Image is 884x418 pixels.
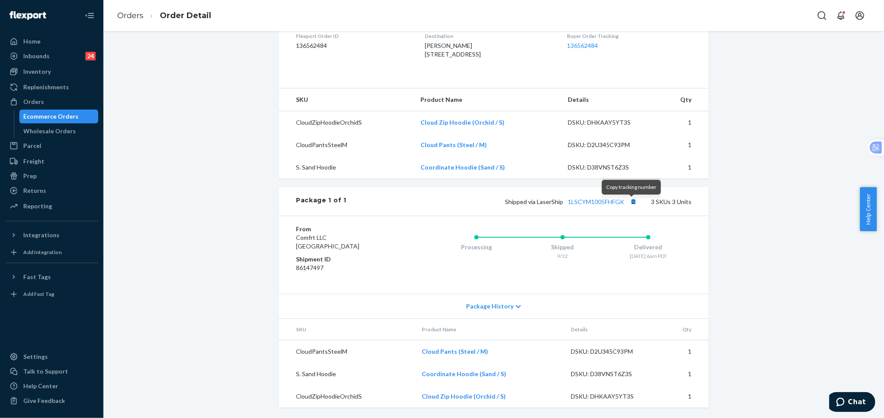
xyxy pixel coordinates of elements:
[23,157,44,166] div: Freight
[561,88,656,111] th: Details
[5,65,98,79] a: Inventory
[23,202,52,211] div: Reporting
[160,11,211,20] a: Order Detail
[296,32,411,40] dt: Flexport Order ID
[296,41,411,50] dd: 136562484
[422,348,489,355] a: Cloud Pants (Steel / M)
[5,139,98,153] a: Parcel
[19,124,99,138] a: Wholesale Orders
[420,119,504,126] a: Cloud Zip Hoodie (Orchid / S)
[296,196,346,207] div: Package 1 of 1
[23,290,54,298] div: Add Fast Tag
[5,394,98,408] button: Give Feedback
[605,252,691,260] div: [DATE] 6am PDT
[568,198,624,205] a: 1LSCYM1005FHFGK
[415,319,564,340] th: Product Name
[5,228,98,242] button: Integrations
[279,340,415,363] td: CloudPantsSteelM
[658,385,709,408] td: 1
[5,35,98,48] a: Home
[425,42,481,58] span: [PERSON_NAME] [STREET_ADDRESS]
[420,141,487,148] a: Cloud Pants (Steel / M)
[433,243,520,251] div: Processing
[656,134,709,156] td: 1
[23,248,62,256] div: Add Integration
[658,340,709,363] td: 1
[5,184,98,198] a: Returns
[279,88,414,111] th: SKU
[279,156,414,179] td: S. Sand Hoodie
[564,319,659,340] th: Details
[422,393,506,400] a: Cloud Zip Hoodie (Orchid / S)
[567,42,598,49] a: 136562484
[505,198,639,205] span: Shipped via LaserShip
[23,186,46,195] div: Returns
[279,319,415,340] th: SKU
[23,83,69,91] div: Replenishments
[279,363,415,385] td: S. Sand Hoodie
[658,319,709,340] th: Qty
[296,255,399,264] dt: Shipment ID
[568,163,649,172] div: DSKU: D38VNST6Z3S
[5,365,98,378] button: Talk to Support
[5,287,98,301] a: Add Fast Tag
[23,352,48,361] div: Settings
[5,169,98,183] a: Prep
[628,196,639,207] button: Copy tracking number
[656,156,709,179] td: 1
[832,7,850,24] button: Open notifications
[9,11,46,20] img: Flexport logo
[5,199,98,213] a: Reporting
[813,7,831,24] button: Open Search Box
[656,111,709,134] td: 1
[279,111,414,134] td: CloudZipHoodieOrchidS
[605,243,691,251] div: Delivered
[296,264,399,272] dd: 86147497
[567,32,691,40] dt: Buyer Order Tracking
[5,379,98,393] a: Help Center
[5,350,98,364] a: Settings
[5,49,98,63] a: Inbounds24
[829,392,875,414] iframe: Opens a widget where you can chat to one of our agents
[520,243,606,251] div: Shipped
[23,67,51,76] div: Inventory
[571,347,652,356] div: DSKU: D2U345C93PM
[24,127,76,135] div: Wholesale Orders
[23,172,37,180] div: Prep
[23,141,41,150] div: Parcel
[279,385,415,408] td: CloudZipHoodieOrchidS
[23,273,51,281] div: Fast Tags
[568,141,649,149] div: DSKU: D2U345C93PM
[606,184,657,190] span: Copy tracking number
[425,32,553,40] dt: Destination
[23,382,58,390] div: Help Center
[19,110,99,123] a: Ecommerce Orders
[420,163,505,171] a: Coordinate Hoodie (Sand / S)
[279,134,414,156] td: CloudPantsSteelM
[23,367,68,376] div: Talk to Support
[568,118,649,127] div: DSKU: DHKAAY5YT3S
[5,270,98,284] button: Fast Tags
[117,11,143,20] a: Orders
[571,392,652,401] div: DSKU: DHKAAY5YT3S
[110,3,218,28] ol: breadcrumbs
[520,252,606,260] div: 9/12
[860,187,877,231] button: Help Center
[414,88,561,111] th: Product Name
[571,370,652,378] div: DSKU: D38VNST6Z3S
[656,88,709,111] th: Qty
[5,245,98,259] a: Add Integration
[23,97,44,106] div: Orders
[23,37,40,46] div: Home
[5,95,98,109] a: Orders
[23,52,50,60] div: Inbounds
[5,154,98,168] a: Freight
[851,7,868,24] button: Open account menu
[296,234,359,250] span: Comfrt LLC [GEOGRAPHIC_DATA]
[23,396,65,405] div: Give Feedback
[422,370,507,377] a: Coordinate Hoodie (Sand / S)
[5,80,98,94] a: Replenishments
[85,52,96,60] div: 24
